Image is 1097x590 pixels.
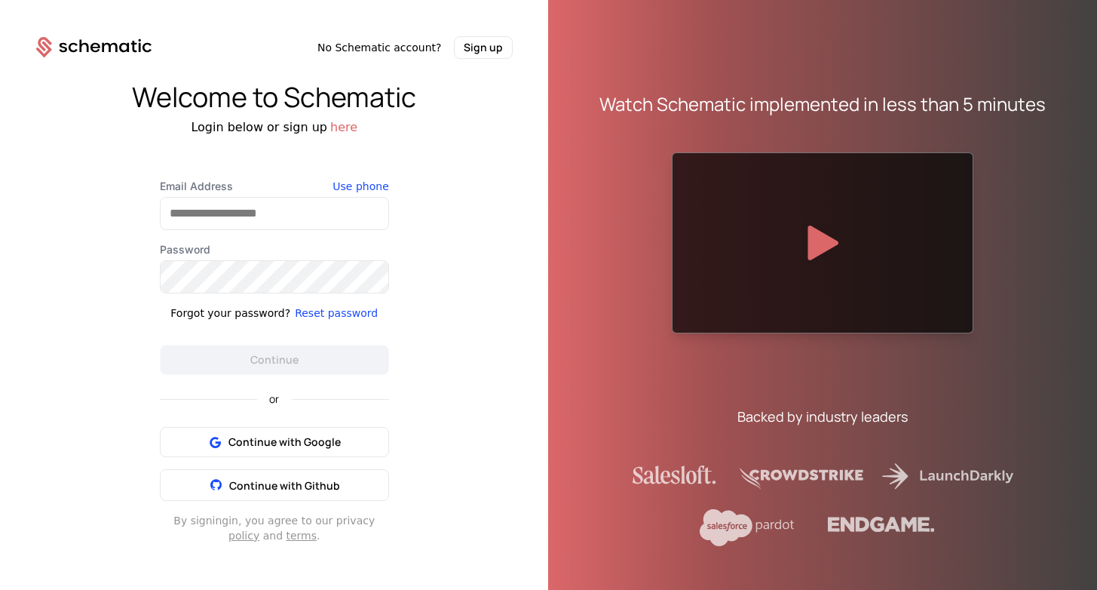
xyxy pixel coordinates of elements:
[228,530,259,542] a: policy
[257,394,291,404] span: or
[228,435,341,450] span: Continue with Google
[160,427,389,457] button: Continue with Google
[160,345,389,375] button: Continue
[737,406,908,427] div: Backed by industry leaders
[454,36,513,59] button: Sign up
[170,306,290,321] div: Forgot your password?
[295,306,378,321] button: Reset password
[160,179,389,194] label: Email Address
[160,469,389,501] button: Continue with Github
[160,242,389,257] label: Password
[317,40,442,55] span: No Schematic account?
[160,513,389,543] div: By signing in , you agree to our privacy and .
[330,118,357,137] button: here
[286,530,317,542] a: terms
[599,92,1046,116] div: Watch Schematic implemented in less than 5 minutes
[332,179,388,194] button: Use phone
[229,478,340,493] span: Continue with Github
